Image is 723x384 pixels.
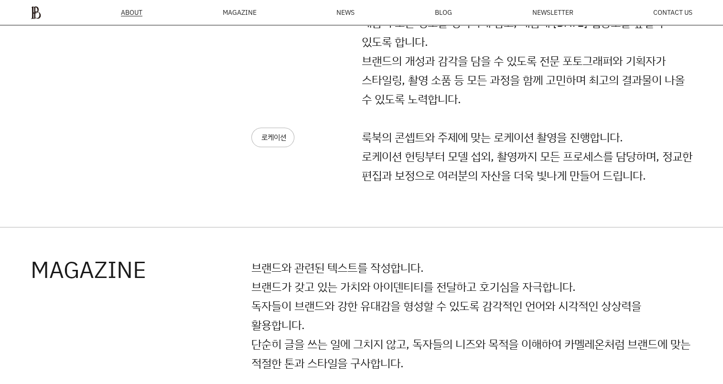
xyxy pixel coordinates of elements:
a: BLOG [435,9,452,16]
h4: MAGAZINE [31,258,251,281]
p: 룩북의 콘셉트와 주제에 맞는 로케이션 촬영을 진행합니다. 로케이션 헌팅부터 모델 섭외, 촬영까지 모든 프로세스를 담당하며, 정교한 편집과 보정으로 여러분의 자산을 더욱 빛나게... [361,128,692,185]
p: 브랜드와 관련된 텍스트를 작성합니다. 브랜드가 갖고 있는 가치와 아이덴티티를 전달하고 호기심을 자극합니다. 독자들이 브랜드와 강한 유대감을 형성할 수 있도록 감각적인 언어와 ... [251,258,692,373]
img: ba379d5522eb3.png [31,6,41,19]
a: CONTACT US [653,9,692,16]
div: MAGAZINE [223,9,257,16]
a: NEWS [336,9,355,16]
div: 로케이션 [261,134,286,141]
a: NEWSLETTER [532,9,573,16]
a: ABOUT [121,9,142,16]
